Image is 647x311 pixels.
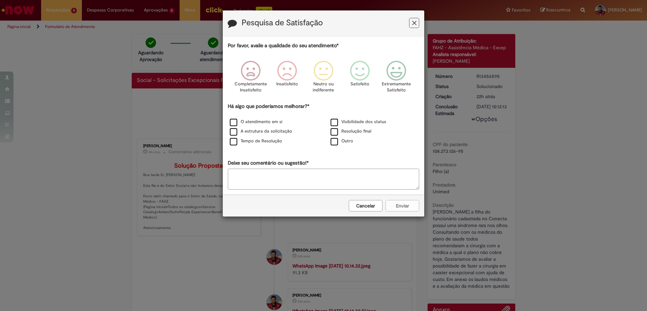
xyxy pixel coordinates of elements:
[228,103,419,146] div: Há algo que poderíamos melhorar?*
[382,81,411,93] p: Extremamente Satisfeito
[350,81,369,87] p: Satisfeito
[276,81,298,87] p: Insatisfeito
[270,56,304,102] div: Insatisfeito
[331,138,353,144] label: Outro
[230,128,292,135] label: A estrutura da solicitação
[311,81,336,93] p: Neutro ou indiferente
[228,160,309,167] label: Deixe seu comentário ou sugestão!*
[233,56,268,102] div: Completamente Insatisfeito
[343,56,377,102] div: Satisfeito
[235,81,267,93] p: Completamente Insatisfeito
[230,119,282,125] label: O atendimento em si
[379,56,413,102] div: Extremamente Satisfeito
[242,19,323,27] label: Pesquisa de Satisfação
[331,128,371,135] label: Resolução final
[228,42,339,49] label: Por favor, avalie a qualidade do seu atendimento*
[306,56,341,102] div: Neutro ou indiferente
[230,138,282,144] label: Tempo de Resolução
[349,200,382,211] button: Cancelar
[331,119,386,125] label: Visibilidade dos status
